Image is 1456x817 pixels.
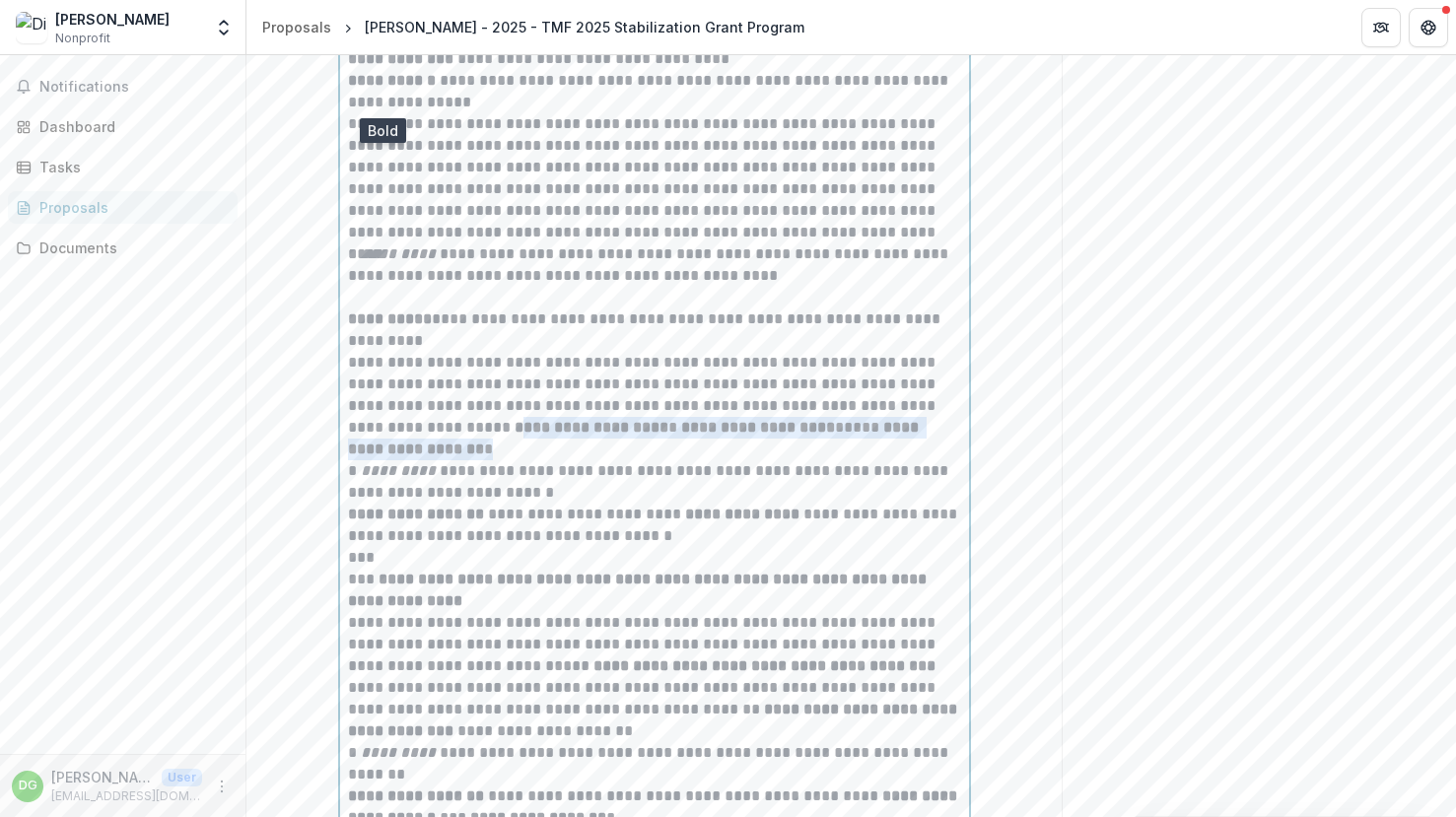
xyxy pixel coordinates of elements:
a: Documents [8,232,238,264]
a: Dashboard [8,110,238,143]
div: Documents [39,238,222,258]
div: Dashboard [39,116,222,137]
nav: breadcrumb [254,13,812,41]
button: Get Help [1409,8,1448,47]
div: Tasks [39,157,222,177]
div: [PERSON_NAME] - 2025 - TMF 2025 Stabilization Grant Program [365,17,804,37]
img: Diana Garner [16,12,47,43]
div: Diana Garner [19,780,37,792]
a: Proposals [254,13,339,41]
div: Proposals [39,197,222,218]
span: Nonprofit [55,30,110,47]
a: Proposals [8,191,238,224]
span: Notifications [39,79,230,96]
div: [PERSON_NAME] [55,9,170,30]
button: Partners [1361,8,1401,47]
p: [EMAIL_ADDRESS][DOMAIN_NAME] [51,787,202,805]
button: Open entity switcher [210,8,238,47]
a: Tasks [8,151,238,183]
button: More [210,775,234,798]
p: [PERSON_NAME] [51,767,154,787]
div: Proposals [262,17,331,37]
button: Notifications [8,71,238,102]
p: User [162,769,202,786]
